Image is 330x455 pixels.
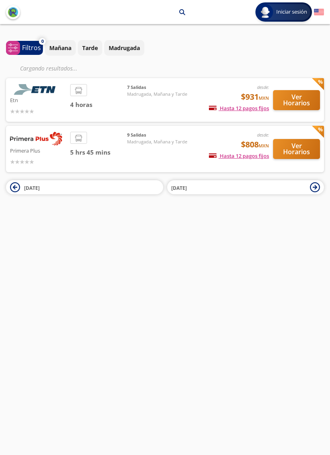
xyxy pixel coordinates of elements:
p: [GEOGRAPHIC_DATA] [116,8,173,16]
span: 0 [41,38,44,45]
p: Filtros [22,43,41,52]
button: Ver Horarios [273,90,320,110]
small: MXN [259,95,269,101]
button: English [314,7,324,17]
button: 0Filtros [6,41,43,55]
small: MXN [259,143,269,149]
span: Iniciar sesión [273,8,310,16]
span: 7 Salidas [127,84,187,91]
button: Tarde [78,40,102,56]
span: Hasta 12 pagos fijos [209,152,269,159]
p: Madrugada [109,44,140,52]
span: [DATE] [24,185,40,191]
span: Madrugada, Mañana y Tarde [127,91,187,98]
span: [DATE] [171,185,187,191]
span: Madrugada, Mañana y Tarde [127,139,187,145]
em: desde: [257,84,269,90]
em: desde: [257,132,269,138]
span: 5 hrs 45 mins [70,148,127,157]
p: Primera Plus [10,145,66,155]
button: back [6,5,20,19]
img: Etn [10,84,62,95]
button: [DATE] [167,180,324,194]
button: Ver Horarios [273,139,320,159]
span: $808 [241,139,269,151]
span: 9 Salidas [127,132,187,139]
span: Hasta 12 pagos fijos [209,105,269,112]
p: Etn [10,95,66,105]
button: [DATE] [6,180,163,194]
button: Madrugada [104,40,144,56]
p: Mañana [49,44,71,52]
span: 4 horas [70,100,127,109]
button: Mañana [45,40,76,56]
span: $931 [241,91,269,103]
p: Celaya [88,8,106,16]
p: Tarde [82,44,98,52]
em: Cargando resultados ... [20,64,77,72]
img: Primera Plus [10,132,62,145]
